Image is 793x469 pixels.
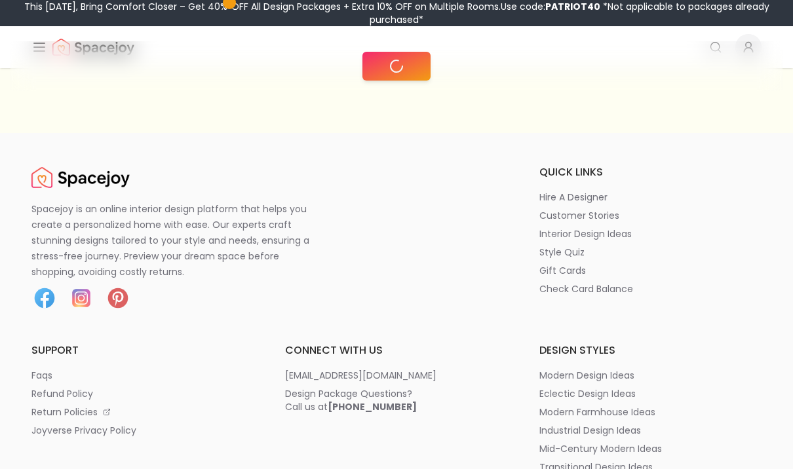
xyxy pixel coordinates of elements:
[68,285,94,311] img: Instagram icon
[539,424,762,437] a: industrial design ideas
[539,387,636,400] p: eclectic design ideas
[539,343,762,358] h6: design styles
[539,246,762,259] a: style quiz
[539,209,619,222] p: customer stories
[539,369,634,382] p: modern design ideas
[31,343,254,358] h6: support
[539,282,762,295] a: check card balance
[539,227,762,240] a: interior design ideas
[285,387,417,413] div: Design Package Questions? Call us at
[539,442,662,455] p: mid-century modern ideas
[31,369,254,382] a: faqs
[31,405,254,419] a: return policies
[31,424,254,437] a: joyverse privacy policy
[539,191,762,204] a: hire a designer
[52,34,134,60] a: Spacejoy
[285,343,507,358] h6: connect with us
[285,369,507,382] a: [EMAIL_ADDRESS][DOMAIN_NAME]
[31,369,52,382] p: faqs
[539,209,762,222] a: customer stories
[31,201,325,280] p: Spacejoy is an online interior design platform that helps you create a personalized home with eas...
[31,164,130,191] img: Spacejoy Logo
[539,191,608,204] p: hire a designer
[285,369,436,382] p: [EMAIL_ADDRESS][DOMAIN_NAME]
[31,405,98,419] p: return policies
[539,405,655,419] p: modern farmhouse ideas
[539,369,762,382] a: modern design ideas
[31,285,58,311] img: Facebook icon
[539,164,762,180] h6: quick links
[539,442,762,455] a: mid-century modern ideas
[539,264,586,277] p: gift cards
[328,400,417,413] b: [PHONE_NUMBER]
[31,164,130,191] a: Spacejoy
[539,405,762,419] a: modern farmhouse ideas
[539,246,585,259] p: style quiz
[31,387,254,400] a: refund policy
[539,282,633,295] p: check card balance
[539,227,632,240] p: interior design ideas
[31,26,762,68] nav: Global
[539,264,762,277] a: gift cards
[105,285,131,311] img: Pinterest icon
[539,387,762,400] a: eclectic design ideas
[52,34,134,60] img: Spacejoy Logo
[539,424,641,437] p: industrial design ideas
[31,424,136,437] p: joyverse privacy policy
[31,387,93,400] p: refund policy
[285,387,507,413] a: Design Package Questions?Call us at[PHONE_NUMBER]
